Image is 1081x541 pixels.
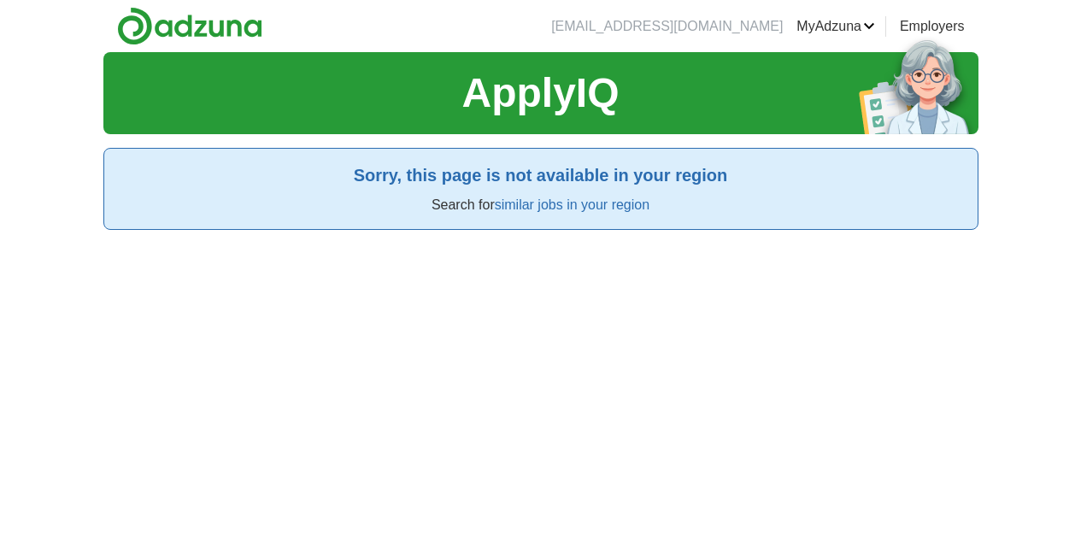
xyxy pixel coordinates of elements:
[796,16,875,37] a: MyAdzuna
[118,195,964,215] p: Search for
[461,62,619,124] h1: ApplyIQ
[495,197,649,212] a: similar jobs in your region
[900,16,965,37] a: Employers
[551,16,783,37] li: [EMAIL_ADDRESS][DOMAIN_NAME]
[117,7,262,45] img: Adzuna logo
[118,162,964,188] h2: Sorry, this page is not available in your region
